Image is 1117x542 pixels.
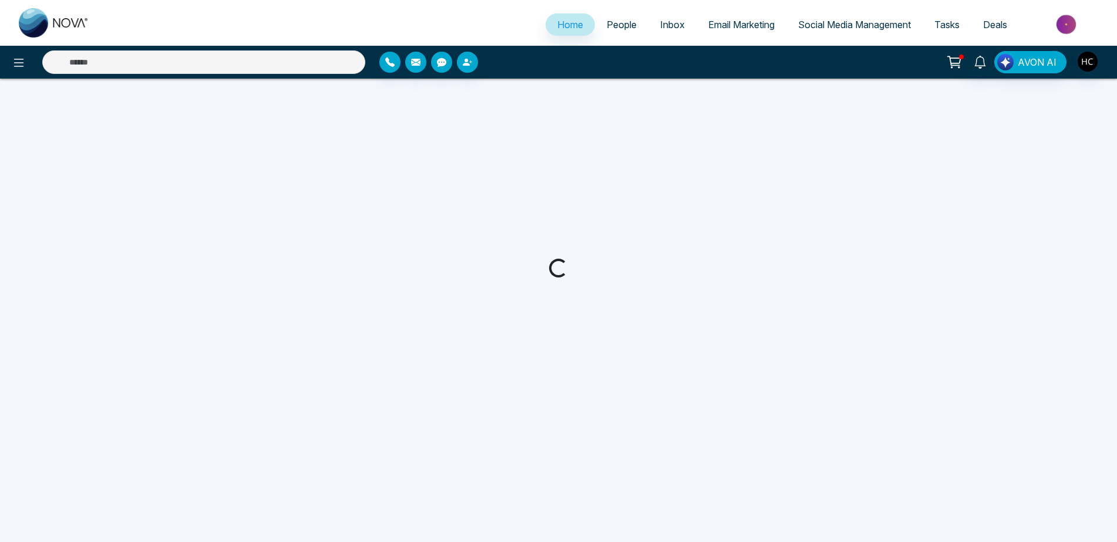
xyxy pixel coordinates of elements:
[971,13,1019,36] a: Deals
[607,19,637,31] span: People
[934,19,960,31] span: Tasks
[994,51,1066,73] button: AVON AI
[1018,55,1057,69] span: AVON AI
[997,54,1014,70] img: Lead Flow
[798,19,911,31] span: Social Media Management
[660,19,685,31] span: Inbox
[786,13,923,36] a: Social Media Management
[1025,11,1110,38] img: Market-place.gif
[546,13,595,36] a: Home
[1078,52,1098,72] img: User Avatar
[557,19,583,31] span: Home
[697,13,786,36] a: Email Marketing
[595,13,648,36] a: People
[708,19,775,31] span: Email Marketing
[648,13,697,36] a: Inbox
[983,19,1007,31] span: Deals
[19,8,89,38] img: Nova CRM Logo
[923,13,971,36] a: Tasks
